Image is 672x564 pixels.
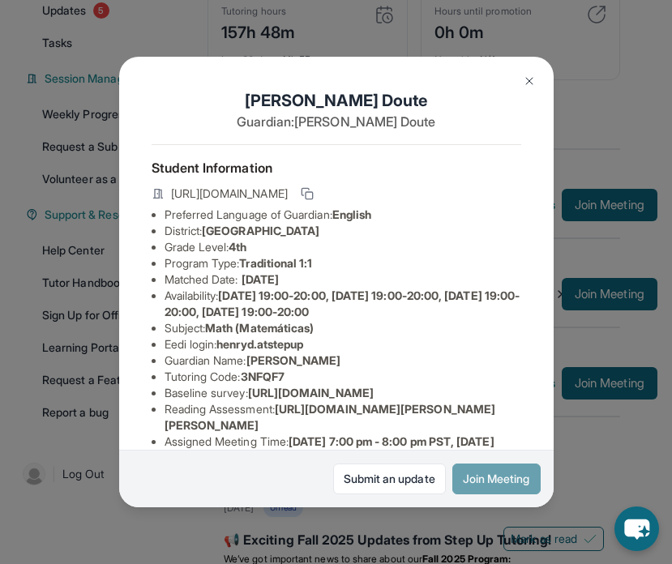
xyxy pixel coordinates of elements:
span: Traditional 1:1 [239,256,312,270]
h1: [PERSON_NAME] Doute [152,89,521,112]
button: Join Meeting [452,464,541,494]
li: Program Type: [165,255,521,271]
span: 4th [229,240,246,254]
p: Guardian: [PERSON_NAME] Doute [152,112,521,131]
span: [GEOGRAPHIC_DATA] [202,224,319,237]
button: chat-button [614,506,659,551]
button: Copy link [297,184,317,203]
li: Assigned Meeting Time : [165,434,521,466]
li: Preferred Language of Guardian: [165,207,521,223]
img: Close Icon [523,75,536,88]
li: Guardian Name : [165,352,521,369]
li: Eedi login : [165,336,521,352]
li: Matched Date: [165,271,521,288]
li: Reading Assessment : [165,401,521,434]
li: Tutoring Code : [165,369,521,385]
li: Grade Level: [165,239,521,255]
span: [URL][DOMAIN_NAME] [171,186,288,202]
li: Baseline survey : [165,385,521,401]
span: [DATE] 7:00 pm - 8:00 pm PST, [DATE] 7:00 pm - 8:00 pm PST [165,434,494,464]
li: Subject : [165,320,521,336]
span: [DATE] 19:00-20:00, [DATE] 19:00-20:00, [DATE] 19:00-20:00, [DATE] 19:00-20:00 [165,288,520,318]
li: District: [165,223,521,239]
h4: Student Information [152,158,521,177]
span: 3NFQF7 [241,370,285,383]
span: [URL][DOMAIN_NAME][PERSON_NAME][PERSON_NAME] [165,402,496,432]
li: Availability: [165,288,521,320]
span: henryd.atstepup [216,337,303,351]
a: Submit an update [333,464,446,494]
span: [DATE] [242,272,279,286]
span: English [332,207,372,221]
span: Math (Matemáticas) [205,321,314,335]
span: [URL][DOMAIN_NAME] [248,386,374,399]
span: [PERSON_NAME] [246,353,341,367]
